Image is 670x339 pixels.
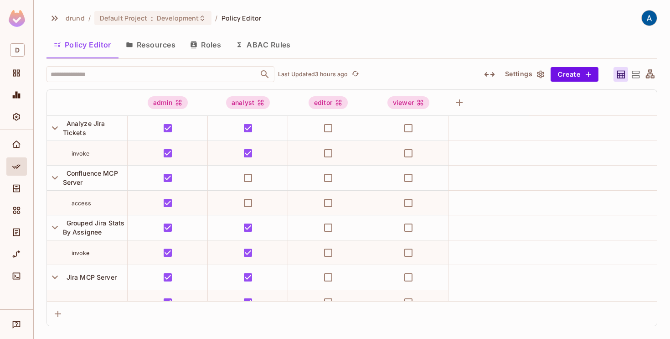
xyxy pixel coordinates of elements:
span: access [72,299,91,306]
span: Default Project [100,14,147,22]
button: Settings [501,67,547,82]
img: Andrew Reeves [642,10,657,26]
div: Settings [6,108,27,126]
span: invoke [72,250,89,256]
div: viewer [387,96,429,109]
span: invoke [72,150,89,157]
div: Audit Log [6,223,27,241]
button: Open [258,68,271,81]
button: Roles [183,33,228,56]
div: Projects [6,64,27,82]
div: Home [6,136,27,154]
div: analyst [226,96,270,109]
span: Click to refresh data [348,69,361,80]
span: Jira MCP Server [63,273,117,281]
div: editor [309,96,348,109]
button: Create [551,67,598,82]
button: ABAC Rules [228,33,298,56]
img: SReyMgAAAABJRU5ErkJggg== [9,10,25,27]
div: Elements [6,201,27,219]
div: admin [148,96,188,109]
span: Confluence MCP Server [63,169,118,186]
li: / [215,14,217,22]
span: Analyze Jira Tickets [63,120,105,136]
button: Policy Editor [46,33,119,56]
div: Help & Updates [6,315,27,334]
div: Directory [6,179,27,198]
span: Policy Editor [222,14,262,22]
span: access [72,200,91,207]
span: D [10,43,25,57]
button: refresh [350,69,361,80]
div: URL Mapping [6,245,27,263]
span: refresh [351,70,359,79]
span: Grouped Jira Stats By Assignee [63,219,125,236]
div: Workspace: drund [6,40,27,60]
span: : [150,15,154,22]
button: Resources [119,33,183,56]
span: the active workspace [66,14,85,22]
p: Last Updated 3 hours ago [278,71,348,78]
div: Policy [6,157,27,176]
li: / [88,14,91,22]
span: Development [157,14,199,22]
div: Connect [6,267,27,285]
div: Monitoring [6,86,27,104]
